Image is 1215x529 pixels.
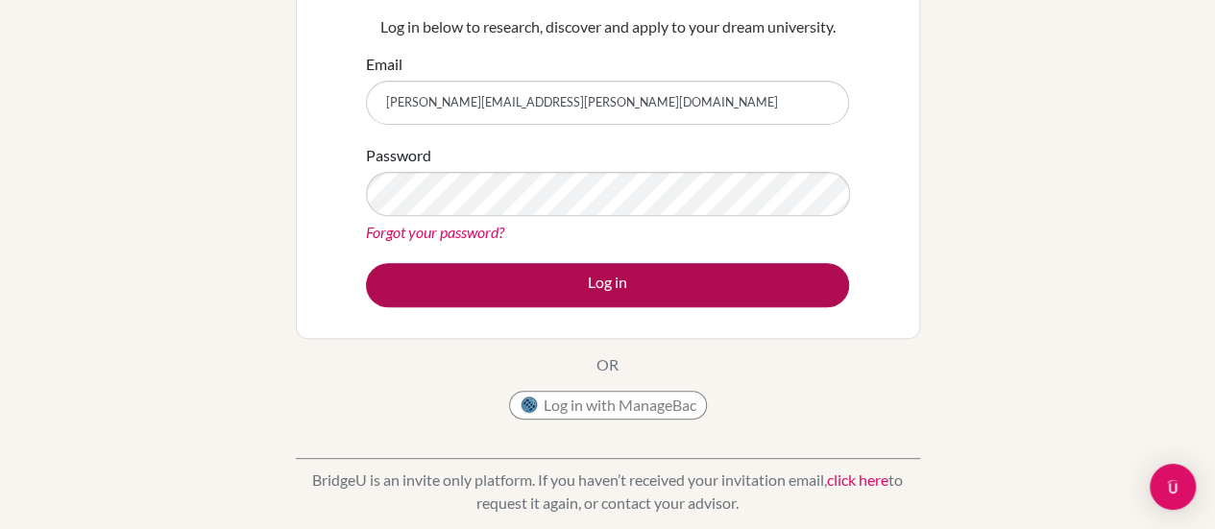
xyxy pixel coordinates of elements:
[596,353,619,376] p: OR
[296,469,920,515] p: BridgeU is an invite only platform. If you haven’t received your invitation email, to request it ...
[366,53,402,76] label: Email
[366,263,849,307] button: Log in
[1150,464,1196,510] div: Open Intercom Messenger
[366,15,849,38] p: Log in below to research, discover and apply to your dream university.
[366,144,431,167] label: Password
[509,391,707,420] button: Log in with ManageBac
[366,223,504,241] a: Forgot your password?
[827,470,888,489] a: click here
